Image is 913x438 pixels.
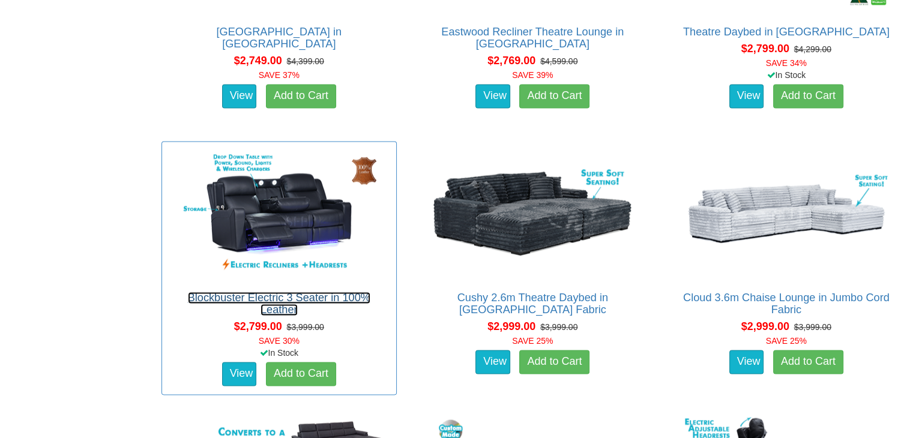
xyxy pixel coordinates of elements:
[441,26,624,50] a: Eastwood Recliner Theatre Lounge in [GEOGRAPHIC_DATA]
[729,350,764,374] a: View
[171,148,387,280] img: Blockbuster Electric 3 Seater in 100% Leather
[683,26,890,38] a: Theatre Daybed in [GEOGRAPHIC_DATA]
[683,292,890,316] a: Cloud 3.6m Chaise Lounge in Jumbo Cord Fabric
[287,322,324,332] del: $3,999.00
[188,292,370,316] a: Blockbuster Electric 3 Seater in 100% Leather
[766,58,807,68] font: SAVE 34%
[766,336,807,346] font: SAVE 25%
[222,362,257,386] a: View
[741,320,789,332] span: $2,999.00
[741,43,789,55] span: $2,799.00
[159,347,400,359] div: In Stock
[457,292,608,316] a: Cushy 2.6m Theatre Daybed in [GEOGRAPHIC_DATA] Fabric
[475,350,510,374] a: View
[512,70,553,80] font: SAVE 39%
[487,320,535,332] span: $2,999.00
[519,350,589,374] a: Add to Cart
[773,84,843,108] a: Add to Cart
[475,84,510,108] a: View
[259,70,300,80] font: SAVE 37%
[729,84,764,108] a: View
[266,84,336,108] a: Add to Cart
[487,55,535,67] span: $2,769.00
[540,56,577,66] del: $4,599.00
[794,44,831,54] del: $4,299.00
[259,336,300,346] font: SAVE 30%
[216,26,342,50] a: [GEOGRAPHIC_DATA] in [GEOGRAPHIC_DATA]
[287,56,324,66] del: $4,399.00
[666,69,907,81] div: In Stock
[519,84,589,108] a: Add to Cart
[266,362,336,386] a: Add to Cart
[222,84,257,108] a: View
[773,350,843,374] a: Add to Cart
[794,322,831,332] del: $3,999.00
[540,322,577,332] del: $3,999.00
[678,148,894,280] img: Cloud 3.6m Chaise Lounge in Jumbo Cord Fabric
[234,55,282,67] span: $2,749.00
[424,148,640,280] img: Cushy 2.6m Theatre Daybed in Jumbo Cord Fabric
[234,320,282,332] span: $2,799.00
[512,336,553,346] font: SAVE 25%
